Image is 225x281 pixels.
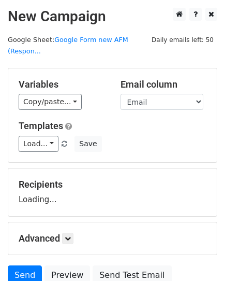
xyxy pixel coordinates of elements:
a: Templates [19,120,63,131]
h2: New Campaign [8,8,217,25]
a: Daily emails left: 50 [148,36,217,44]
a: Google Form new AFM (Respon... [8,36,128,55]
div: Loading... [19,179,206,206]
small: Google Sheet: [8,36,128,55]
h5: Email column [121,79,207,90]
span: Daily emails left: 50 [148,34,217,46]
a: Load... [19,136,58,152]
h5: Advanced [19,233,206,244]
button: Save [74,136,101,152]
h5: Recipients [19,179,206,190]
h5: Variables [19,79,105,90]
a: Copy/paste... [19,94,82,110]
